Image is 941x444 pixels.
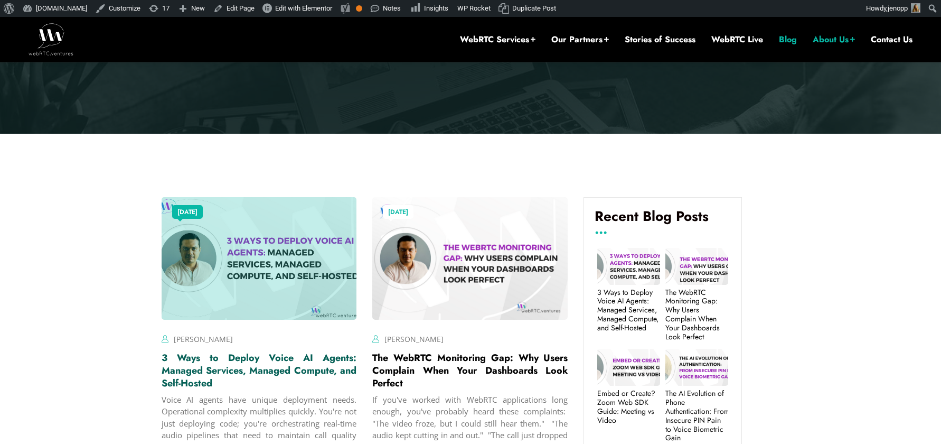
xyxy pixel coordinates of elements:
[711,34,763,45] a: WebRTC Live
[372,197,568,319] img: image
[625,34,695,45] a: Stories of Success
[174,334,233,344] a: [PERSON_NAME]
[551,34,609,45] a: Our Partners
[597,288,660,332] a: 3 Ways to Deploy Voice AI Agents: Managed Services, Managed Compute, and Self-Hosted
[871,34,912,45] a: Contact Us
[275,4,332,12] span: Edit with Elementor
[383,205,413,219] a: [DATE]
[356,5,362,12] div: OK
[372,351,568,390] a: The WebRTC Monitoring Gap: Why Users Complain When Your Dashboards Look Perfect
[424,4,448,12] span: Insights
[779,34,797,45] a: Blog
[172,205,203,219] a: [DATE]
[813,34,855,45] a: About Us
[597,389,660,424] a: Embed or Create? Zoom Web SDK Guide: Meeting vs Video
[162,351,357,390] a: 3 Ways to Deploy Voice AI Agents: Managed Services, Managed Compute, and Self-Hosted
[460,34,535,45] a: WebRTC Services
[384,334,444,344] a: [PERSON_NAME]
[595,208,731,233] h4: Recent Blog Posts
[888,4,908,12] span: jenopp
[665,389,728,442] a: The AI Evolution of Phone Authentication: From Insecure PIN Pain to Voice Biometric Gain
[665,288,728,341] a: The WebRTC Monitoring Gap: Why Users Complain When Your Dashboards Look Perfect
[29,23,73,55] img: WebRTC.ventures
